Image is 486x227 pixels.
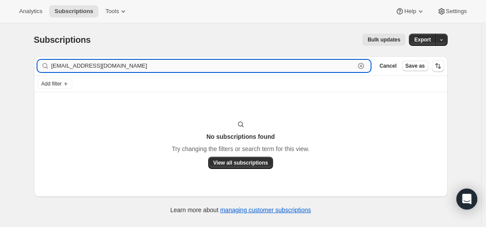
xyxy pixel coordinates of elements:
span: Subscriptions [34,35,91,45]
button: Save as [402,61,429,71]
button: Tools [100,5,133,17]
span: Add filter [41,80,62,87]
button: Settings [432,5,472,17]
button: Analytics [14,5,47,17]
span: Cancel [379,62,396,69]
span: Tools [105,8,119,15]
button: Help [390,5,430,17]
span: Settings [446,8,467,15]
a: managing customer subscriptions [220,206,311,213]
h3: No subscriptions found [206,132,275,141]
span: Subscriptions [54,8,93,15]
button: Subscriptions [49,5,98,17]
button: Cancel [376,61,400,71]
button: Bulk updates [362,34,405,46]
button: Sort the results [432,60,444,72]
span: View all subscriptions [213,159,268,166]
p: Learn more about [170,206,311,214]
button: Add filter [37,79,72,89]
span: Export [414,36,431,43]
span: Help [404,8,416,15]
span: Save as [405,62,425,69]
button: Clear [357,62,365,70]
span: Bulk updates [368,36,400,43]
span: Analytics [19,8,42,15]
input: Filter subscribers [51,60,355,72]
div: Open Intercom Messenger [456,189,477,210]
p: Try changing the filters or search term for this view. [172,144,309,153]
button: View all subscriptions [208,157,273,169]
button: Export [409,34,436,46]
